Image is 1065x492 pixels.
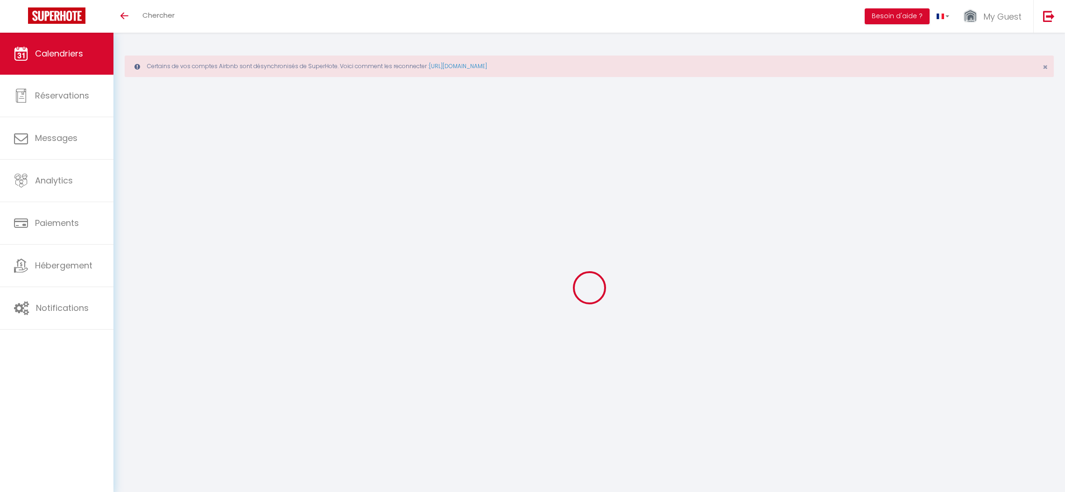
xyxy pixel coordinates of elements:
[35,175,73,186] span: Analytics
[28,7,85,24] img: Super Booking
[125,56,1054,77] div: Certains de vos comptes Airbnb sont désynchronisés de SuperHote. Voici comment les reconnecter :
[1043,61,1048,73] span: ×
[35,132,78,144] span: Messages
[963,8,977,25] img: ...
[865,8,930,24] button: Besoin d'aide ?
[35,260,92,271] span: Hébergement
[142,10,175,20] span: Chercher
[429,62,487,70] a: [URL][DOMAIN_NAME]
[35,90,89,101] span: Réservations
[1043,10,1055,22] img: logout
[35,48,83,59] span: Calendriers
[1043,63,1048,71] button: Close
[983,11,1022,22] span: My Guest
[36,302,89,314] span: Notifications
[35,217,79,229] span: Paiements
